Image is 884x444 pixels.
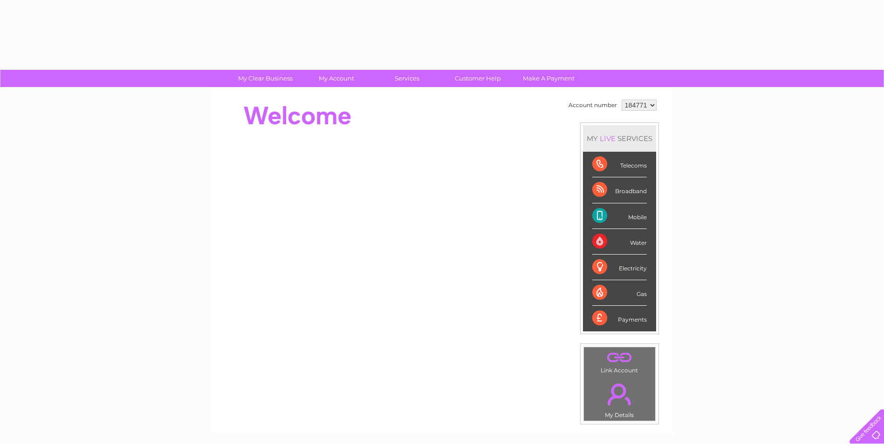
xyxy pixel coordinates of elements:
div: Water [592,229,647,255]
div: Telecoms [592,152,647,177]
a: . [586,378,653,410]
a: . [586,350,653,366]
a: Make A Payment [510,70,587,87]
div: Mobile [592,203,647,229]
td: My Details [583,376,656,421]
a: My Account [298,70,375,87]
td: Link Account [583,347,656,376]
div: Broadband [592,177,647,203]
a: My Clear Business [227,70,304,87]
div: Electricity [592,255,647,280]
div: LIVE [598,134,617,143]
div: Gas [592,280,647,306]
div: Payments [592,306,647,331]
a: Customer Help [439,70,516,87]
td: Account number [566,97,619,113]
a: Services [369,70,445,87]
div: MY SERVICES [583,125,656,152]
